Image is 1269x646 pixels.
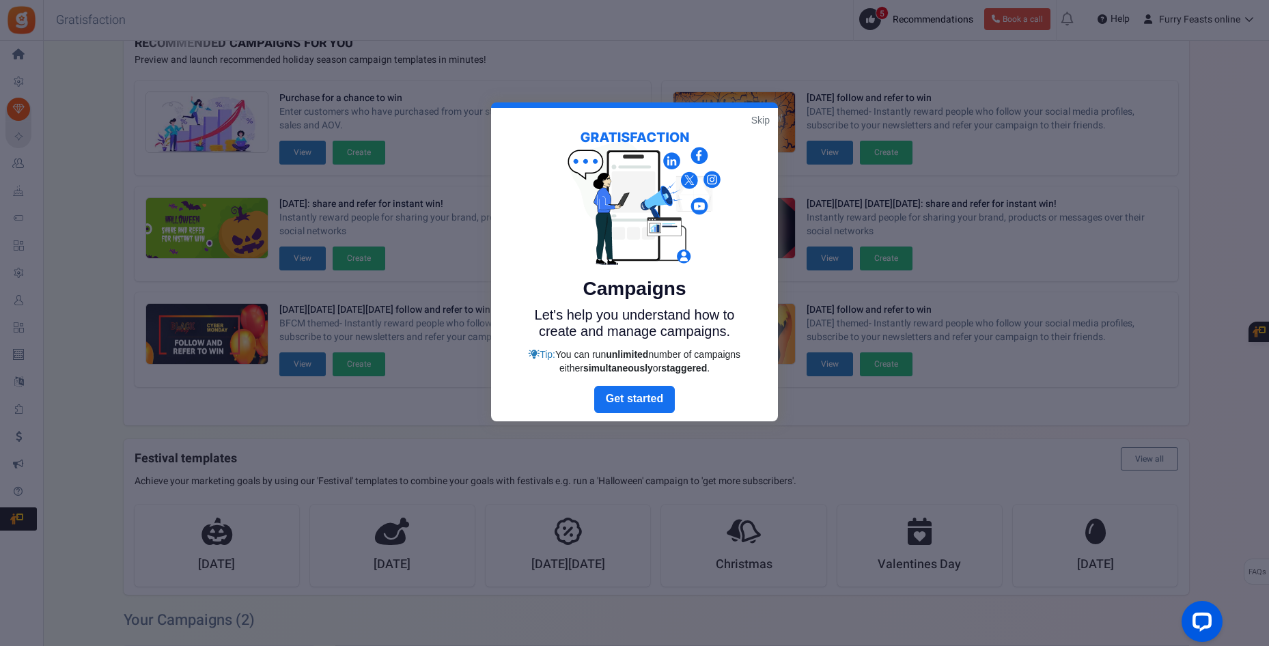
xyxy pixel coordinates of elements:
[606,349,648,360] strong: unlimited
[583,363,653,374] strong: simultaneously
[751,113,770,127] a: Skip
[522,278,747,300] h5: Campaigns
[522,348,747,375] div: Tip:
[555,349,740,374] span: You can run number of campaigns either or .
[522,307,747,339] p: Let's help you understand how to create and manage campaigns.
[594,386,675,413] a: Next
[661,363,707,374] strong: staggered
